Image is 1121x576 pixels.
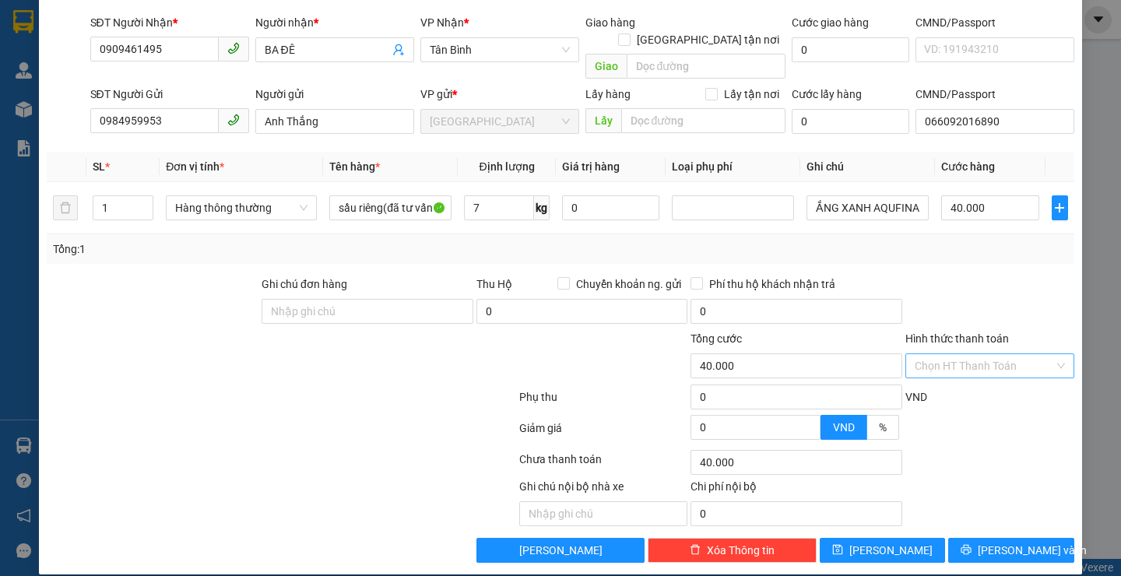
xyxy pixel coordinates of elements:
div: Chưa thanh toán [518,451,690,478]
span: Cước hàng [941,160,995,173]
div: Người gửi [255,86,414,103]
div: Giảm giá [518,420,690,447]
span: [PERSON_NAME] [519,542,603,559]
input: Dọc đường [621,108,785,133]
span: [PERSON_NAME] [849,542,933,559]
span: Lấy hàng [585,88,631,100]
span: Tổng cước [691,332,742,345]
button: printer[PERSON_NAME] và In [948,538,1074,563]
span: Xóa Thông tin [707,542,775,559]
span: user-add [392,44,405,56]
span: Lấy tận nơi [718,86,785,103]
span: phone [227,42,240,54]
span: save [832,544,843,557]
span: Giao hàng [585,16,635,29]
span: Phí thu hộ khách nhận trả [703,276,842,293]
span: [PERSON_NAME] và In [978,542,1087,559]
th: Ghi chú [800,152,935,182]
span: Đơn vị tính [166,160,224,173]
span: VP Nhận [420,16,464,29]
input: VD: Bàn, Ghế [329,195,452,220]
span: Chuyển khoản ng. gửi [570,276,687,293]
div: SĐT Người Nhận [90,14,249,31]
label: Ghi chú đơn hàng [262,278,347,290]
span: Thu Hộ [476,278,512,290]
span: Tên hàng [329,160,380,173]
input: Cước lấy hàng [792,109,909,134]
span: Hòa Đông [430,110,570,133]
span: % [879,421,887,434]
button: deleteXóa Thông tin [648,538,817,563]
label: Cước giao hàng [792,16,869,29]
div: Người nhận [255,14,414,31]
span: Hàng thông thường [175,196,307,220]
input: Nhập ghi chú [519,501,688,526]
span: [GEOGRAPHIC_DATA] tận nơi [631,31,785,48]
span: Giao [585,54,627,79]
div: CMND/Passport [915,14,1074,31]
span: VND [833,421,855,434]
span: printer [961,544,972,557]
th: Loại phụ phí [666,152,800,182]
span: plus [1052,202,1067,214]
div: Phụ thu [518,388,690,416]
div: Chi phí nội bộ [691,478,902,501]
div: CMND/Passport [915,86,1074,103]
span: VND [905,391,927,403]
div: Tổng: 1 [53,241,434,258]
span: Lấy [585,108,621,133]
span: Tân Bình [430,38,570,61]
span: Giá trị hàng [562,160,620,173]
label: Hình thức thanh toán [905,332,1009,345]
label: Cước lấy hàng [792,88,862,100]
span: delete [690,544,701,557]
input: 0 [562,195,660,220]
button: plus [1052,195,1068,220]
button: save[PERSON_NAME] [820,538,945,563]
input: Ghi chú đơn hàng [262,299,473,324]
div: Ghi chú nội bộ nhà xe [519,478,688,501]
input: Ghi Chú [806,195,929,220]
div: SĐT Người Gửi [90,86,249,103]
span: SL [93,160,105,173]
span: kg [534,195,550,220]
button: delete [53,195,78,220]
input: Cước giao hàng [792,37,909,62]
span: phone [227,114,240,126]
div: VP gửi [420,86,579,103]
span: Định lượng [479,160,534,173]
input: Dọc đường [627,54,785,79]
button: [PERSON_NAME] [476,538,645,563]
